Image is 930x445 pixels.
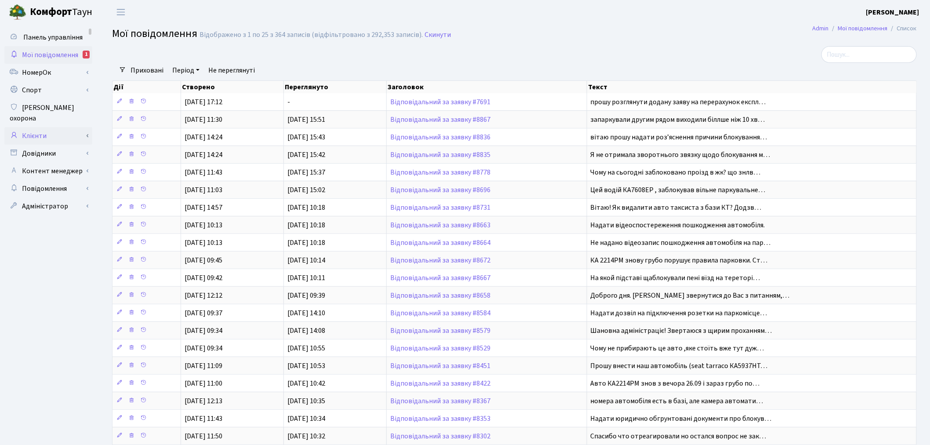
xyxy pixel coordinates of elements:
[287,379,325,388] span: [DATE] 10:42
[83,51,90,58] div: 1
[591,326,772,336] span: Шановна адміністраціє! Звертаюся з щирим проханням…
[390,255,490,265] a: Відповідальний за заявку #8672
[4,162,92,180] a: Контент менеджер
[390,414,490,423] a: Відповідальний за заявку #8353
[425,31,451,39] a: Скинути
[287,97,290,107] span: -
[390,203,490,212] a: Відповідальний за заявку #8731
[4,81,92,99] a: Спорт
[185,255,222,265] span: [DATE] 09:45
[185,115,222,124] span: [DATE] 11:30
[591,97,766,107] span: прошу розглянути додану заяву на перерахунок експл…
[587,81,917,93] th: Текст
[284,81,387,93] th: Переглянуто
[169,63,203,78] a: Період
[591,168,761,177] span: Чому на сьогодні заблоковано проізд в жк? що знлв…
[888,24,917,33] li: Список
[390,396,490,406] a: Відповідальний за заявку #8367
[127,63,167,78] a: Приховані
[287,203,325,212] span: [DATE] 10:18
[591,308,767,318] span: Надати дозвіл на підключення розетки на паркомісце…
[591,396,763,406] span: номера автомобіля есть в базі, але камера автомати…
[390,343,490,353] a: Відповідальний за заявку #8529
[390,220,490,230] a: Відповідальний за заявку #8663
[185,414,222,423] span: [DATE] 11:43
[287,185,325,195] span: [DATE] 15:02
[4,99,92,127] a: [PERSON_NAME] охорона
[287,361,325,371] span: [DATE] 10:53
[185,379,222,388] span: [DATE] 11:00
[287,220,325,230] span: [DATE] 10:18
[591,379,760,388] span: Авто КА2214РМ знов з вечора 26.09 і зараз грубо по…
[591,203,762,212] span: Вітаю! Як видалити авто таксиста з бази КТ? Додзв…
[287,115,325,124] span: [DATE] 15:51
[185,168,222,177] span: [DATE] 11:43
[185,396,222,406] span: [DATE] 12:13
[110,5,132,19] button: Переключити навігацію
[287,255,325,265] span: [DATE] 10:14
[591,115,765,124] span: запаркували другим рядом виходили біллше ніж 10 хв…
[287,132,325,142] span: [DATE] 15:43
[591,132,767,142] span: вітаю прошу надати розʼяснення причини блокування…
[287,238,325,248] span: [DATE] 10:18
[287,273,325,283] span: [DATE] 10:11
[4,64,92,81] a: НомерОк
[4,46,92,64] a: Мої повідомлення1
[287,414,325,423] span: [DATE] 10:34
[390,379,490,388] a: Відповідальний за заявку #8422
[390,238,490,248] a: Відповідальний за заявку #8664
[113,81,181,93] th: Дії
[390,185,490,195] a: Відповідальний за заявку #8696
[838,24,888,33] a: Мої повідомлення
[185,185,222,195] span: [DATE] 11:03
[185,361,222,371] span: [DATE] 11:09
[390,168,490,177] a: Відповідальний за заявку #8778
[387,81,587,93] th: Заголовок
[4,145,92,162] a: Довідники
[287,291,325,300] span: [DATE] 09:39
[287,168,325,177] span: [DATE] 15:37
[591,343,764,353] span: Чому не прибирають це авто ,яке стоїть вже тут дуж…
[185,308,222,318] span: [DATE] 09:37
[30,5,72,19] b: Комфорт
[185,343,222,353] span: [DATE] 09:34
[185,238,222,248] span: [DATE] 10:13
[22,50,78,60] span: Мої повідомлення
[287,308,325,318] span: [DATE] 14:10
[591,361,768,371] span: Прошу внести наш автомобіль (seat tarraco КА5937НТ…
[185,97,222,107] span: [DATE] 17:12
[200,31,423,39] div: Відображено з 1 по 25 з 364 записів (відфільтровано з 292,353 записів).
[185,291,222,300] span: [DATE] 12:12
[390,326,490,336] a: Відповідальний за заявку #8579
[181,81,284,93] th: Створено
[185,132,222,142] span: [DATE] 14:24
[205,63,258,78] a: Не переглянуті
[287,431,325,441] span: [DATE] 10:32
[287,150,325,160] span: [DATE] 15:42
[4,29,92,46] a: Панель управління
[390,273,490,283] a: Відповідальний за заявку #8667
[185,431,222,441] span: [DATE] 11:50
[390,115,490,124] a: Відповідальний за заявку #8867
[591,273,760,283] span: На якой підставі щаблокували пені вїзд на тереторі…
[9,4,26,21] img: logo.png
[30,5,92,20] span: Таун
[591,150,770,160] span: Я не отримала зворотнього звязку щодо блокування м…
[185,203,222,212] span: [DATE] 14:57
[591,255,768,265] span: КА 2214РМ знову грубо порушує правила парковки. Ст…
[591,431,767,441] span: Спасибо что отреагировали но остался вопрос не зак…
[185,220,222,230] span: [DATE] 10:13
[866,7,919,17] b: [PERSON_NAME]
[866,7,919,18] a: [PERSON_NAME]
[799,19,930,38] nav: breadcrumb
[390,361,490,371] a: Відповідальний за заявку #8451
[287,326,325,336] span: [DATE] 14:08
[591,185,766,195] span: Цей водій КА7608ЕР , заблокував вільне паркувальне…
[4,127,92,145] a: Клієнти
[390,431,490,441] a: Відповідальний за заявку #8302
[185,150,222,160] span: [DATE] 14:24
[390,150,490,160] a: Відповідальний за заявку #8835
[821,46,917,63] input: Пошук...
[287,396,325,406] span: [DATE] 10:35
[390,132,490,142] a: Відповідальний за заявку #8836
